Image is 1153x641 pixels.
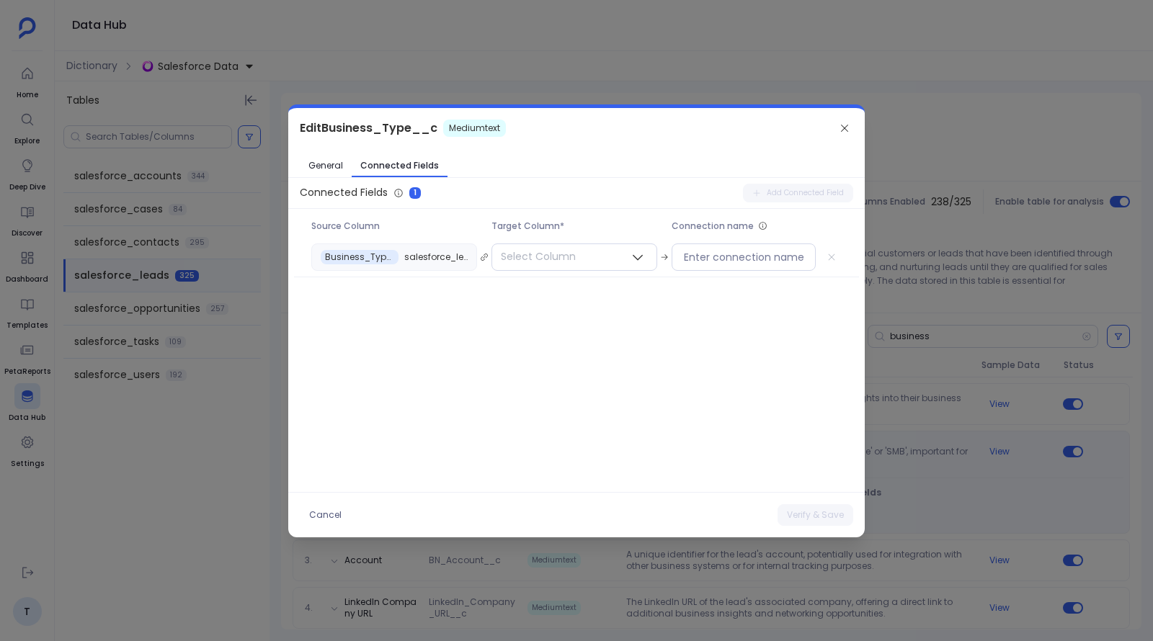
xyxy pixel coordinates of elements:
span: 1 [409,187,421,199]
span: Connection name [672,220,754,232]
span: Select Column [492,243,584,270]
svg: This name will appear as a prefix in the output table to help identify the relationship between t... [758,221,767,230]
button: Select Column [491,243,657,271]
span: salesforce_leads [404,251,468,263]
span: Remove [822,247,842,267]
span: Mediumtext [443,120,506,137]
button: Cancel [300,504,351,526]
span: Connected Fields [360,160,439,171]
svg: Connected fields help establish relationships between different tables in your dictionary by allo... [393,188,404,198]
span: Edit Business_Type__c [300,120,437,137]
span: Business_Type__c [325,251,394,263]
input: Enter connection name [684,250,803,264]
span: General [308,160,343,171]
div: Target Column* [491,220,657,232]
span: Connected Fields [300,185,388,200]
div: Source Column [311,220,477,232]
